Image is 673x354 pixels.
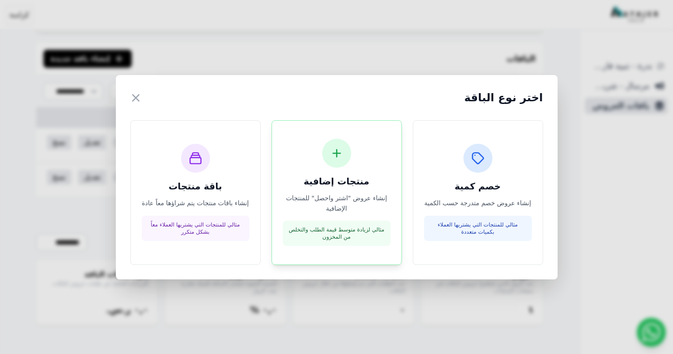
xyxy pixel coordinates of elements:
p: إنشاء عروض خصم متدرجة حسب الكمية [424,198,532,208]
p: مثالي للمنتجات التي يشتريها العملاء معاً بشكل متكرر [147,221,244,236]
h3: باقة منتجات [142,180,249,193]
p: مثالي للمنتجات التي يشتريها العملاء بكميات متعددة [430,221,526,236]
p: مثالي لزيادة متوسط قيمة الطلب والتخلص من المخزون [288,226,385,241]
p: إنشاء باقات منتجات يتم شراؤها معاً عادة [142,198,249,208]
h3: منتجات إضافية [283,175,391,188]
button: × [130,90,142,106]
h2: اختر نوع الباقة [464,90,543,105]
h3: خصم كمية [424,180,532,193]
p: إنشاء عروض "اشتر واحصل" للمنتجات الإضافية [283,193,391,214]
